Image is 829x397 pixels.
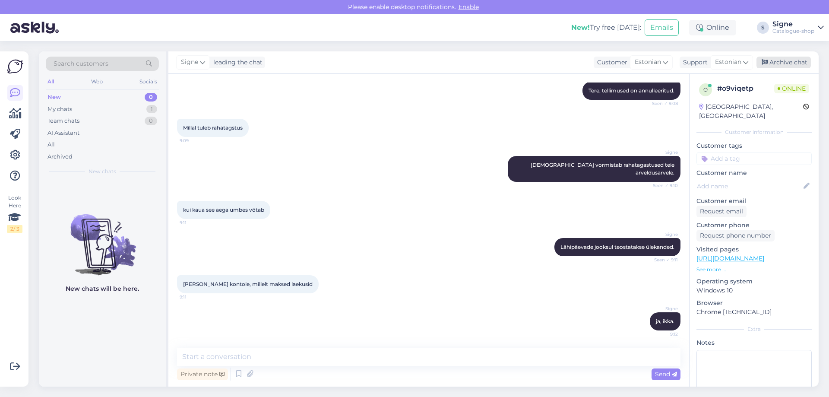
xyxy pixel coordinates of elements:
[772,21,824,35] a: SigneCatalogue-shop
[696,266,812,273] p: See more ...
[180,219,212,226] span: 9:11
[757,22,769,34] div: S
[656,318,674,324] span: ja, ikka.
[560,244,674,250] span: Lähipäevade jooksul teostatakse ülekanded.
[696,245,812,254] p: Visited pages
[47,152,73,161] div: Archived
[180,137,212,144] span: 9:09
[645,100,678,107] span: Seen ✓ 9:08
[772,28,814,35] div: Catalogue-shop
[645,257,678,263] span: Seen ✓ 9:11
[146,105,157,114] div: 1
[456,3,481,11] span: Enable
[696,206,747,217] div: Request email
[571,23,590,32] b: New!
[696,128,812,136] div: Customer information
[47,140,55,149] div: All
[645,19,679,36] button: Emails
[689,20,736,35] div: Online
[89,76,104,87] div: Web
[594,58,627,67] div: Customer
[696,299,812,308] p: Browser
[696,286,812,295] p: Windows 10
[138,76,159,87] div: Socials
[696,221,812,230] p: Customer phone
[47,93,61,102] div: New
[696,277,812,286] p: Operating system
[696,197,812,206] p: Customer email
[645,331,678,337] span: 9:12
[183,124,243,131] span: Millal tuleb rahatagstus
[772,21,814,28] div: Signe
[655,370,677,378] span: Send
[696,308,812,317] p: Chrome [TECHNICAL_ID]
[47,105,72,114] div: My chats
[774,84,809,93] span: Online
[699,102,803,121] div: [GEOGRAPHIC_DATA], [GEOGRAPHIC_DATA]
[47,117,79,125] div: Team chats
[696,338,812,347] p: Notes
[46,76,56,87] div: All
[180,294,212,300] span: 9:11
[210,58,263,67] div: leading the chat
[145,117,157,125] div: 0
[696,168,812,178] p: Customer name
[7,225,22,233] div: 2 / 3
[645,305,678,312] span: Signe
[54,59,108,68] span: Search customers
[635,57,661,67] span: Estonian
[7,194,22,233] div: Look Here
[571,22,641,33] div: Try free [DATE]:
[680,58,708,67] div: Support
[181,57,198,67] span: Signe
[645,231,678,238] span: Signe
[183,206,264,213] span: kui kaua see aega umbes võtab
[696,141,812,150] p: Customer tags
[645,182,678,189] span: Seen ✓ 9:10
[645,149,678,156] span: Signe
[7,58,23,75] img: Askly Logo
[696,152,812,165] input: Add a tag
[89,168,116,175] span: New chats
[696,254,764,262] a: [URL][DOMAIN_NAME]
[177,368,228,380] div: Private note
[531,162,676,176] span: [DEMOGRAPHIC_DATA] vormistab rahatagastused teie arveldusarvele.
[696,230,775,241] div: Request phone number
[39,199,166,276] img: No chats
[697,181,802,191] input: Add name
[66,284,139,293] p: New chats will be here.
[183,281,313,287] span: [PERSON_NAME] kontole, millelt maksed laekusid
[703,86,708,93] span: o
[717,83,774,94] div: # o9viqetp
[696,325,812,333] div: Extra
[47,129,79,137] div: AI Assistant
[145,93,157,102] div: 0
[756,57,811,68] div: Archive chat
[589,87,674,94] span: Tere, tellimused on annulleeritud.
[715,57,741,67] span: Estonian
